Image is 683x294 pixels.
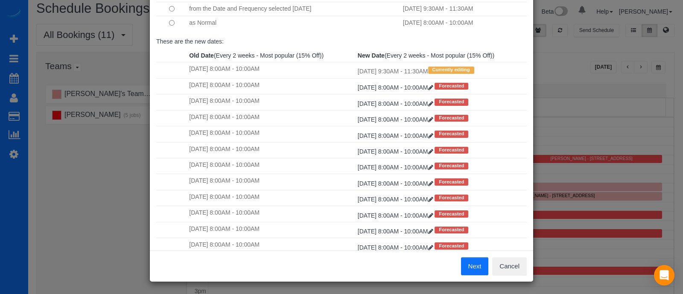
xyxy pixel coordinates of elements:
[435,131,468,137] span: Forecasted
[358,148,435,155] a: [DATE] 8:00AM - 10:00AM
[358,132,435,139] a: [DATE] 8:00AM - 10:00AM
[435,115,468,122] span: Forecasted
[187,94,356,110] td: [DATE] 8:00AM - 10:00AM
[187,110,356,126] td: [DATE] 8:00AM - 10:00AM
[358,164,435,171] a: [DATE] 8:00AM - 10:00AM
[358,84,435,91] a: [DATE] 8:00AM - 10:00AM
[435,210,468,217] span: Forecasted
[435,163,468,169] span: Forecasted
[187,206,356,222] td: [DATE] 8:00AM - 10:00AM
[435,227,468,233] span: Forecasted
[435,178,468,185] span: Forecasted
[401,16,527,29] td: [DATE] 8:00AM - 10:00AM
[358,228,435,235] a: [DATE] 8:00AM - 10:00AM
[187,238,356,254] td: [DATE] 8:00AM - 10:00AM
[187,190,356,206] td: [DATE] 8:00AM - 10:00AM
[356,62,527,78] td: [DATE] 9:30AM - 11:30AM
[461,257,489,275] button: Next
[187,49,356,62] th: (Every 2 weeks - Most popular (15% Off))
[435,83,468,90] span: Forecasted
[358,244,435,251] a: [DATE] 8:00AM - 10:00AM
[358,196,435,203] a: [DATE] 8:00AM - 10:00AM
[187,222,356,238] td: [DATE] 8:00AM - 10:00AM
[358,212,435,219] a: [DATE] 8:00AM - 10:00AM
[435,195,468,201] span: Forecasted
[358,100,435,107] a: [DATE] 8:00AM - 10:00AM
[156,37,527,46] p: These are the new dates:
[187,142,356,158] td: [DATE] 8:00AM - 10:00AM
[187,158,356,174] td: [DATE] 8:00AM - 10:00AM
[435,242,468,249] span: Forecasted
[358,116,435,123] a: [DATE] 8:00AM - 10:00AM
[435,147,468,154] span: Forecasted
[435,99,468,105] span: Forecasted
[654,265,674,285] div: Open Intercom Messenger
[401,2,527,16] td: [DATE] 9:30AM - 11:30AM
[187,78,356,94] td: [DATE] 8:00AM - 10:00AM
[187,62,356,78] td: [DATE] 8:00AM - 10:00AM
[358,180,435,187] a: [DATE] 8:00AM - 10:00AM
[189,52,214,59] strong: Old Date
[492,257,527,275] button: Cancel
[187,2,400,16] td: from the Date and Frequency selected [DATE]
[187,174,356,190] td: [DATE] 8:00AM - 10:00AM
[358,52,385,59] strong: New Date
[356,49,527,62] th: (Every 2 weeks - Most popular (15% Off))
[428,67,474,73] span: Currently editing
[187,16,400,29] td: as Normal
[187,126,356,142] td: [DATE] 8:00AM - 10:00AM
